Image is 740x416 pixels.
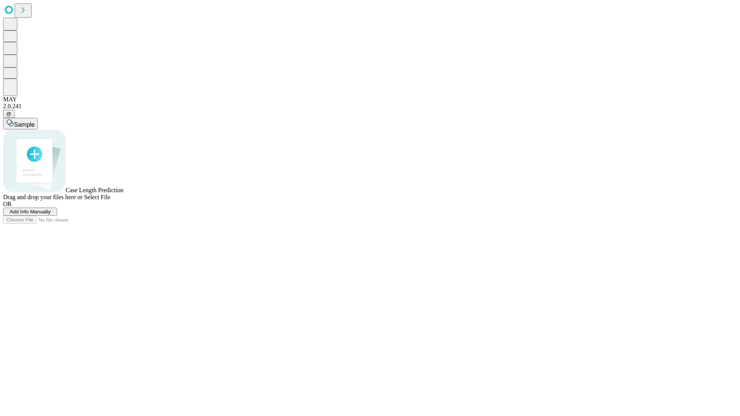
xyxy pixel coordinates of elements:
span: Select File [84,194,110,200]
div: 2.0.241 [3,103,737,110]
span: OR [3,201,12,207]
button: Add Info Manually [3,208,57,216]
div: MAY [3,96,737,103]
span: Case Length Prediction [66,187,123,193]
button: Sample [3,118,38,129]
span: @ [6,111,12,117]
span: Drag and drop your files here or [3,194,82,200]
button: @ [3,110,15,118]
span: Add Info Manually [10,209,51,215]
span: Sample [14,121,35,128]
